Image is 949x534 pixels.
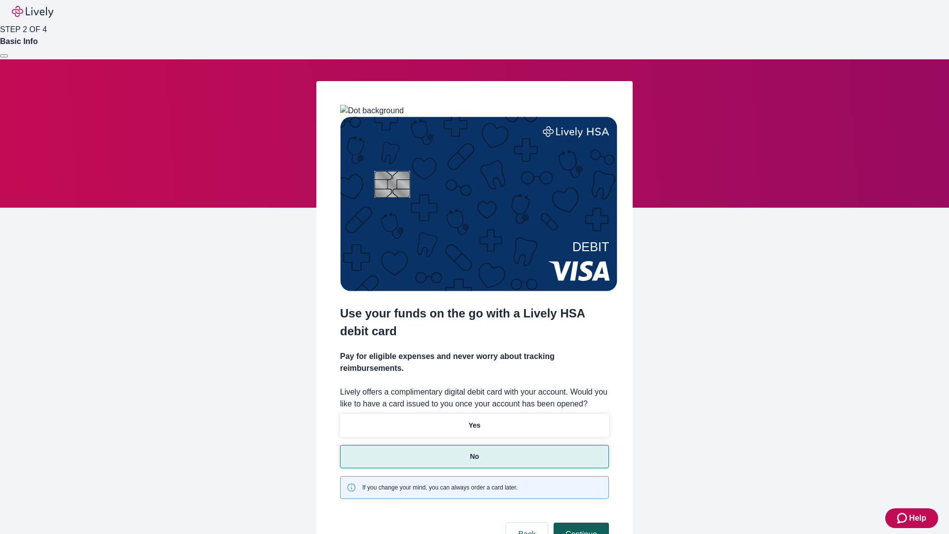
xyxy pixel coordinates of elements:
p: No [470,451,479,462]
h2: Use your funds on the go with a Lively HSA debit card [340,305,609,340]
img: Lively [12,6,53,18]
svg: Zendesk support icon [897,512,909,524]
span: If you change your mind, you can always order a card later. [362,483,518,492]
img: Debit card [340,117,617,291]
label: Lively offers a complimentary digital debit card with your account. Would you like to have a card... [340,386,609,410]
img: Dot background [340,105,404,117]
button: Zendesk support iconHelp [885,508,938,528]
span: Help [909,512,926,524]
h4: Pay for eligible expenses and never worry about tracking reimbursements. [340,351,609,374]
p: Yes [469,420,480,431]
button: Yes [340,414,609,437]
button: No [340,445,609,468]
